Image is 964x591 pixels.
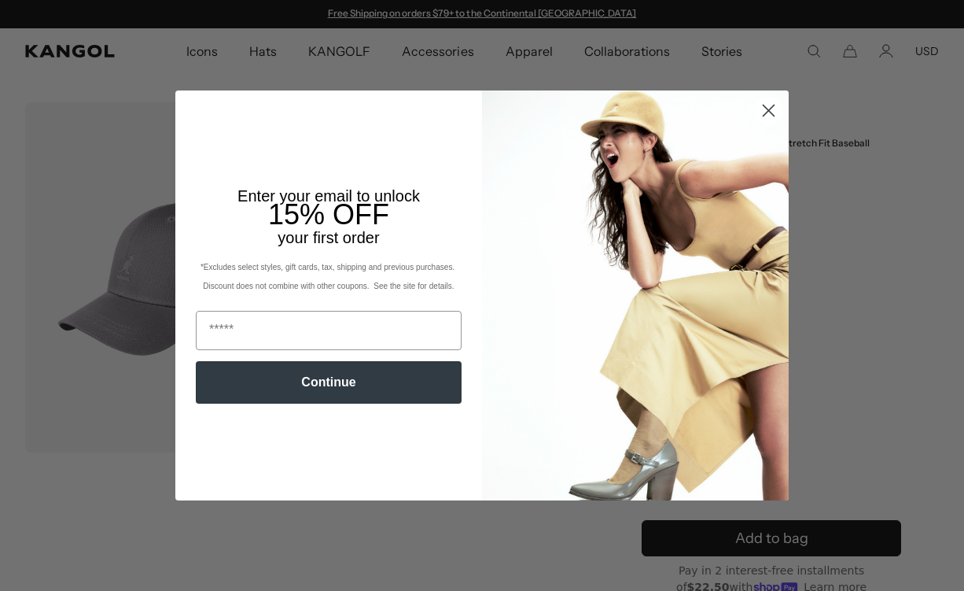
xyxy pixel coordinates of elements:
[201,263,457,290] span: *Excludes select styles, gift cards, tax, shipping and previous purchases. Discount does not comb...
[237,187,420,205] span: Enter your email to unlock
[196,361,462,404] button: Continue
[268,198,389,231] span: 15% OFF
[482,90,789,500] img: 93be19ad-e773-4382-80b9-c9d740c9197f.jpeg
[278,229,379,246] span: your first order
[196,311,462,350] input: Email
[755,97,782,124] button: Close dialog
